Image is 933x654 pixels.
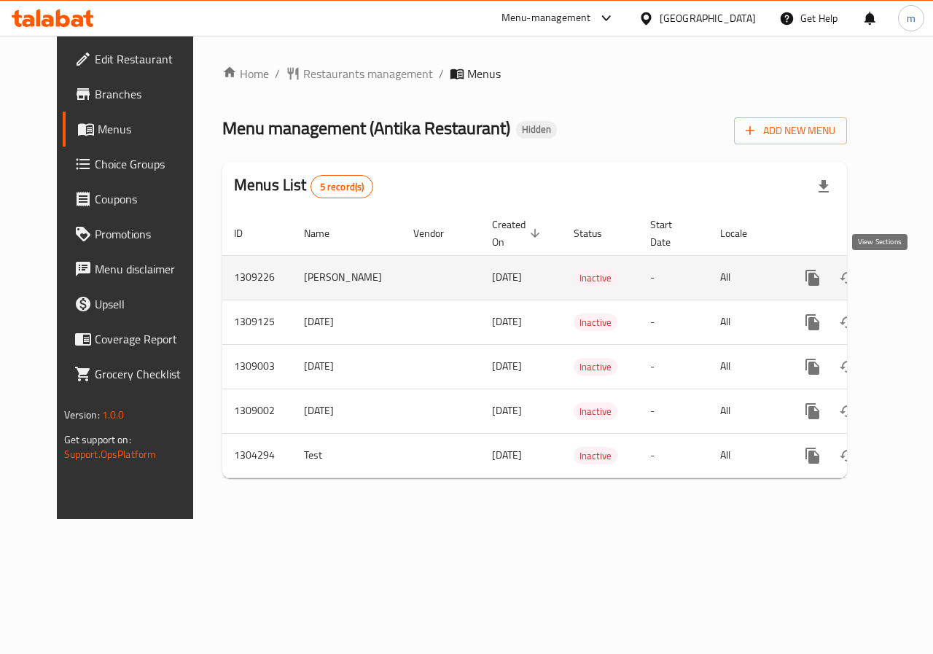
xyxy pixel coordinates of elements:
[907,10,916,26] span: m
[501,9,591,27] div: Menu-management
[795,305,830,340] button: more
[304,225,348,242] span: Name
[222,112,510,144] span: Menu management ( Antika Restaurant )
[439,65,444,82] li: /
[639,300,708,344] td: -
[574,403,617,420] span: Inactive
[63,147,213,182] a: Choice Groups
[639,433,708,478] td: -
[95,155,201,173] span: Choice Groups
[574,447,617,464] div: Inactive
[467,65,501,82] span: Menus
[292,255,402,300] td: [PERSON_NAME]
[63,112,213,147] a: Menus
[95,85,201,103] span: Branches
[492,268,522,287] span: [DATE]
[286,65,433,82] a: Restaurants management
[222,255,292,300] td: 1309226
[574,448,617,464] span: Inactive
[63,217,213,252] a: Promotions
[830,438,865,473] button: Change Status
[708,300,784,344] td: All
[516,123,557,136] span: Hidden
[234,174,373,198] h2: Menus List
[95,50,201,68] span: Edit Restaurant
[795,438,830,473] button: more
[830,394,865,429] button: Change Status
[492,401,522,420] span: [DATE]
[574,358,617,375] div: Inactive
[492,312,522,331] span: [DATE]
[720,225,766,242] span: Locale
[222,65,847,82] nav: breadcrumb
[708,389,784,433] td: All
[64,405,100,424] span: Version:
[516,121,557,139] div: Hidden
[639,389,708,433] td: -
[63,182,213,217] a: Coupons
[64,430,131,449] span: Get support on:
[63,287,213,322] a: Upsell
[95,260,201,278] span: Menu disclaimer
[708,344,784,389] td: All
[63,42,213,77] a: Edit Restaurant
[95,330,201,348] span: Coverage Report
[95,365,201,383] span: Grocery Checklist
[650,216,691,251] span: Start Date
[830,260,865,295] button: Change Status
[311,180,373,194] span: 5 record(s)
[830,305,865,340] button: Change Status
[292,433,402,478] td: Test
[639,255,708,300] td: -
[660,10,756,26] div: [GEOGRAPHIC_DATA]
[303,65,433,82] span: Restaurants management
[574,359,617,375] span: Inactive
[795,349,830,384] button: more
[574,314,617,331] span: Inactive
[95,225,201,243] span: Promotions
[795,394,830,429] button: more
[292,300,402,344] td: [DATE]
[98,120,201,138] span: Menus
[492,445,522,464] span: [DATE]
[574,269,617,287] div: Inactive
[222,65,269,82] a: Home
[708,433,784,478] td: All
[574,402,617,420] div: Inactive
[574,314,617,331] div: Inactive
[63,322,213,357] a: Coverage Report
[222,389,292,433] td: 1309002
[413,225,463,242] span: Vendor
[574,270,617,287] span: Inactive
[311,175,374,198] div: Total records count
[63,357,213,392] a: Grocery Checklist
[795,260,830,295] button: more
[275,65,280,82] li: /
[292,389,402,433] td: [DATE]
[63,77,213,112] a: Branches
[734,117,847,144] button: Add New Menu
[234,225,262,242] span: ID
[222,300,292,344] td: 1309125
[292,344,402,389] td: [DATE]
[222,433,292,478] td: 1304294
[222,344,292,389] td: 1309003
[102,405,125,424] span: 1.0.0
[95,190,201,208] span: Coupons
[492,216,544,251] span: Created On
[746,122,835,140] span: Add New Menu
[639,344,708,389] td: -
[806,169,841,204] div: Export file
[492,357,522,375] span: [DATE]
[63,252,213,287] a: Menu disclaimer
[64,445,157,464] a: Support.OpsPlatform
[574,225,621,242] span: Status
[708,255,784,300] td: All
[95,295,201,313] span: Upsell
